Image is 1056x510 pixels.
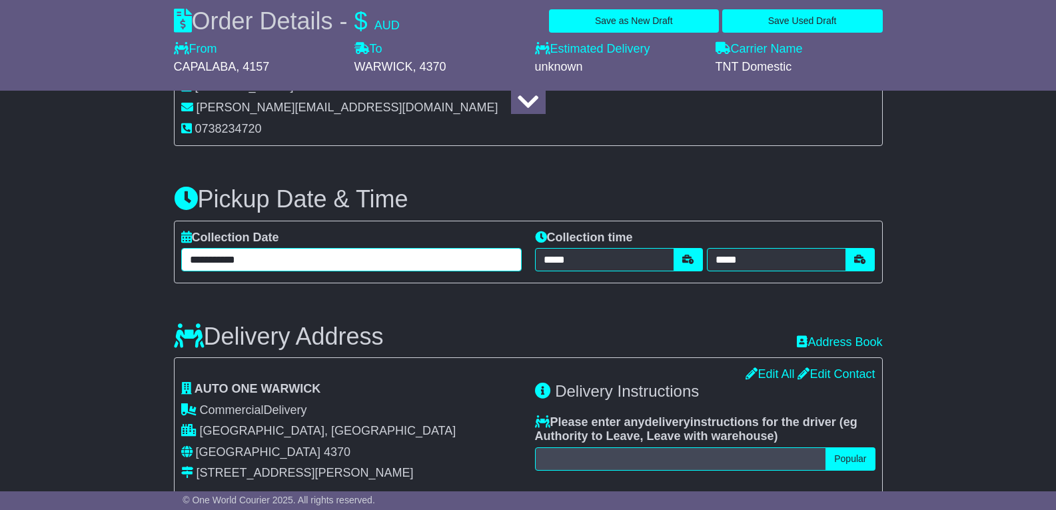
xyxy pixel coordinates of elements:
label: Carrier Name [716,42,803,57]
div: unknown [535,60,702,75]
span: WARWICK [354,60,413,73]
label: From [174,42,217,57]
a: Edit Contact [797,367,875,381]
label: To [354,42,382,57]
label: Collection time [535,231,633,245]
h3: Pickup Date & Time [174,186,883,213]
h3: Delivery Address [174,323,384,350]
span: , 4157 [236,60,269,73]
a: Address Book [797,335,882,349]
span: $ [354,7,368,35]
label: Collection Date [181,231,279,245]
span: [GEOGRAPHIC_DATA] [196,445,320,459]
a: Edit All [746,367,794,381]
span: [GEOGRAPHIC_DATA], [GEOGRAPHIC_DATA] [200,424,456,437]
span: © One World Courier 2025. All rights reserved. [183,495,375,505]
label: Please enter any instructions for the driver ( ) [535,415,875,444]
span: delivery [645,415,690,429]
button: Save Used Draft [722,9,883,33]
div: TNT Domestic [716,60,883,75]
div: [STREET_ADDRESS][PERSON_NAME] [197,466,414,481]
div: Order Details - [174,7,400,35]
label: Estimated Delivery [535,42,702,57]
span: 4370 [324,445,350,459]
span: AUTO ONE WARWICK [195,382,320,395]
span: Delivery Instructions [555,382,699,400]
span: , 4370 [413,60,446,73]
span: AUD [374,19,400,32]
span: CAPALABA [174,60,237,73]
button: Save as New Draft [549,9,719,33]
span: eg Authority to Leave, Leave with warehouse [535,415,857,443]
div: Delivery [181,403,522,418]
span: Commercial [200,403,264,417]
button: Popular [825,447,875,471]
span: 0738234720 [195,122,262,135]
